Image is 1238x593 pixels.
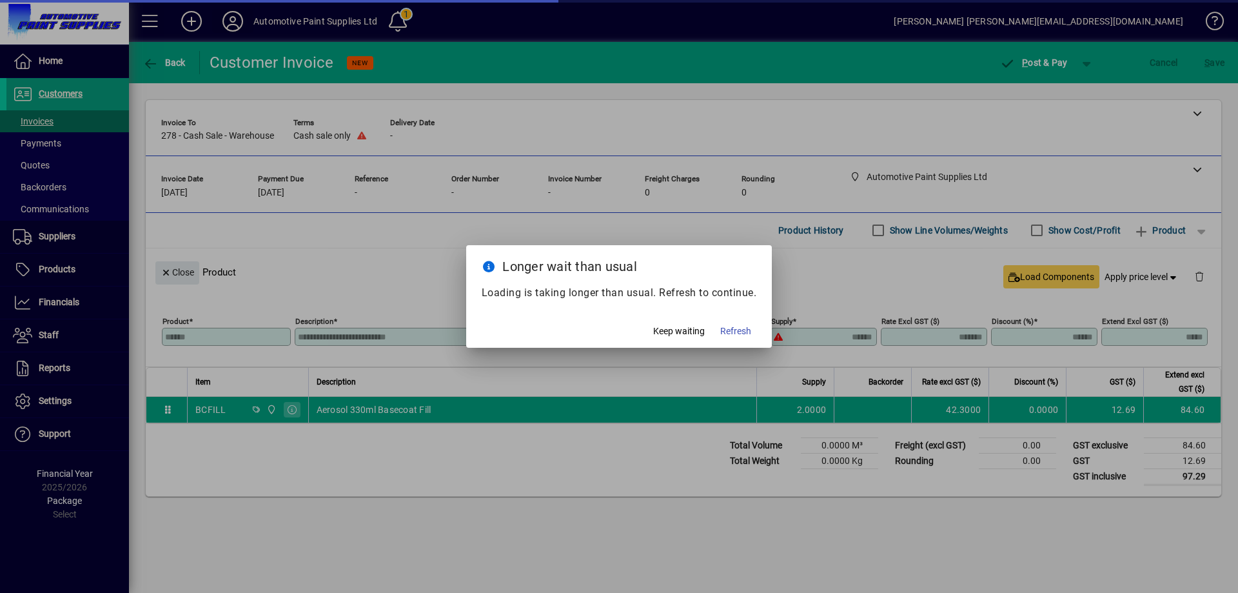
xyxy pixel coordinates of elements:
span: Refresh [720,325,751,338]
span: Keep waiting [653,325,705,338]
button: Keep waiting [648,319,710,343]
span: Longer wait than usual [502,259,637,274]
button: Refresh [715,319,756,343]
p: Loading is taking longer than usual. Refresh to continue. [482,285,757,301]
